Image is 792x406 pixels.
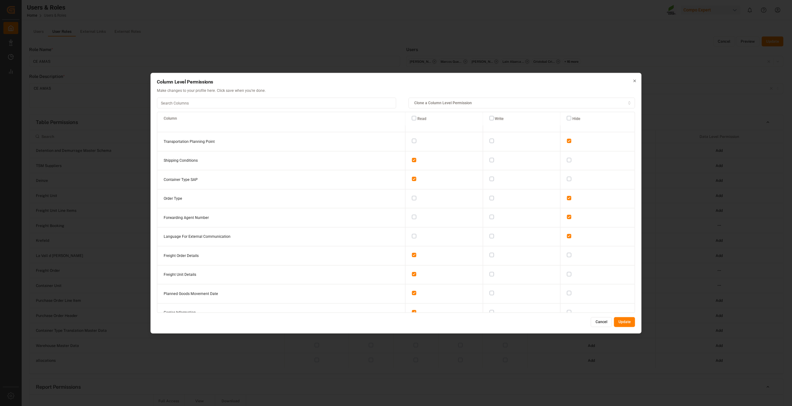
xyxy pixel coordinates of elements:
[157,303,405,323] td: Carrier Information
[591,317,612,327] button: Cancel
[157,98,396,109] input: Search Columns
[157,132,405,151] td: Transportation Planning Point
[157,284,405,303] td: Planned Goods Movement Date
[157,88,635,93] p: Make changes to your profile here. Click save when you're done.
[571,116,580,121] span: Hide
[494,116,504,121] span: Write
[414,100,472,106] span: Clone a Column Level Permission
[157,265,405,284] td: Freight Unit Details
[157,208,405,227] td: Forwarding Agent Number
[157,79,635,84] h2: Column Level Permissions
[157,151,405,170] td: Shipping Conditions
[157,170,405,189] td: Container Type SAP
[416,116,427,121] span: Read
[614,317,635,327] button: Update
[157,189,405,208] td: Order Type
[157,246,405,265] td: Freight Order Details
[157,227,405,246] td: Language For External Communication
[157,112,405,125] th: Column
